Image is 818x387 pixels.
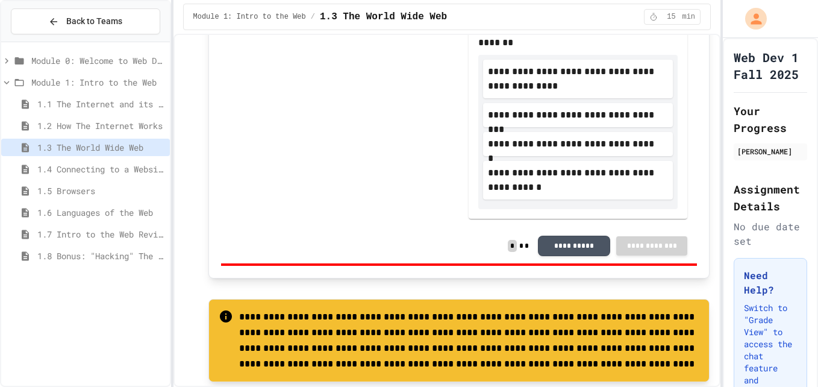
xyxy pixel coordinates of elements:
span: Back to Teams [66,15,122,28]
h3: Need Help? [744,268,797,297]
span: 15 [661,12,681,22]
span: 1.5 Browsers [37,184,165,197]
h2: Assignment Details [734,181,807,215]
span: 1.7 Intro to the Web Review [37,228,165,241]
span: 1.4 Connecting to a Website [37,163,165,175]
div: [PERSON_NAME] [737,146,804,157]
div: My Account [732,5,770,33]
span: Module 1: Intro to the Web [193,12,306,22]
span: 1.2 How The Internet Works [37,119,165,132]
span: Module 1: Intro to the Web [31,76,165,89]
span: / [311,12,315,22]
span: 1.3 The World Wide Web [320,10,447,24]
span: 1.6 Languages of the Web [37,206,165,219]
div: No due date set [734,219,807,248]
span: Module 0: Welcome to Web Development [31,54,165,67]
h1: Web Dev 1 Fall 2025 [734,49,807,83]
span: min [682,12,695,22]
span: 1.3 The World Wide Web [37,141,165,154]
span: 1.1 The Internet and its Impact on Society [37,98,165,110]
button: Back to Teams [11,8,160,34]
h2: Your Progress [734,102,807,136]
span: 1.8 Bonus: "Hacking" The Web [37,250,165,262]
